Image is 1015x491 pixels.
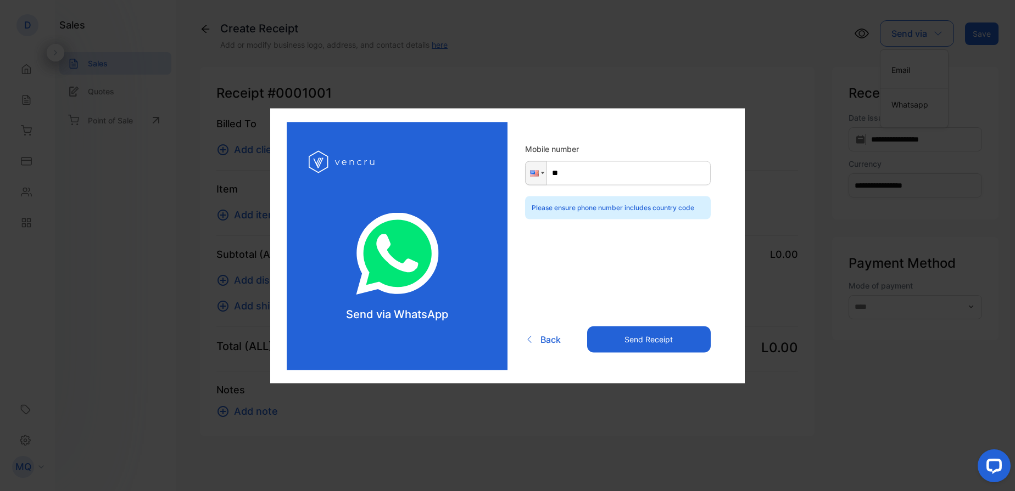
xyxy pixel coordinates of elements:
p: Please ensure phone number includes country code [532,202,704,212]
iframe: LiveChat chat widget [969,445,1015,491]
img: log [309,144,377,179]
label: Mobile number [525,143,711,154]
span: Back [540,332,561,346]
div: United States: + 1 [526,161,546,184]
button: Send Receipt [587,326,711,352]
img: log [341,212,454,295]
p: Send via WhatsApp [346,306,448,322]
